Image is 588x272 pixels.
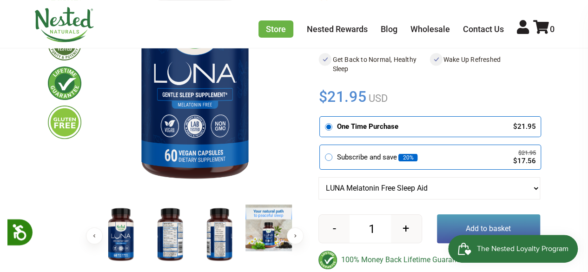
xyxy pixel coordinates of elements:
[147,205,193,265] img: LUNA Melatonin Free Sleep Aid
[319,215,350,243] button: -
[48,106,81,139] img: glutenfree
[86,227,103,244] button: Previous
[34,7,94,42] img: Nested Naturals
[98,205,144,265] img: LUNA Melatonin Free Sleep Aid
[318,53,429,75] li: Get Back to Normal, Healthy Sleep
[429,53,540,75] li: Wake Up Refreshed
[448,235,579,263] iframe: Button to open loyalty program pop-up
[550,24,555,34] span: 0
[196,205,243,265] img: LUNA Melatonin Free Sleep Aid
[287,227,304,244] button: Next
[318,86,366,107] span: $21.95
[318,251,337,269] img: badge-lifetimeguarantee-color.svg
[48,66,81,100] img: lifetimeguarantee
[245,205,292,251] img: LUNA Melatonin Free Sleep Aid
[366,93,388,104] span: USD
[463,24,504,34] a: Contact Us
[391,215,422,243] button: +
[410,24,450,34] a: Wholesale
[307,24,368,34] a: Nested Rewards
[258,20,293,38] a: Store
[437,214,540,243] button: Add to basket
[533,24,555,34] a: 0
[318,251,540,269] div: 100% Money Back Lifetime Guarantee
[381,24,397,34] a: Blog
